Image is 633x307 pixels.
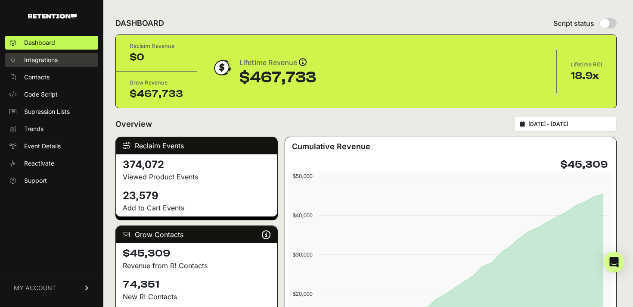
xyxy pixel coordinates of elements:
[24,125,43,133] span: Trends
[115,17,164,29] h2: DASHBOARD
[571,60,602,69] div: Lifetime ROI
[130,78,183,87] div: Grow Revenue
[123,189,270,203] h4: 23,579
[123,291,270,302] p: New R! Contacts
[5,122,98,136] a: Trends
[130,50,183,64] div: $0
[292,141,370,153] h3: Cumulative Revenue
[5,88,98,101] a: Code Script
[24,73,50,81] span: Contacts
[24,176,47,185] span: Support
[123,260,270,271] p: Revenue from R! Contacts
[123,278,270,291] h4: 74,351
[5,36,98,50] a: Dashboard
[211,57,233,78] img: dollar-coin-05c43ed7efb7bc0c12610022525b4bbbb207c7efeef5aecc26f025e68dcafac9.png
[293,291,313,297] text: $20,000
[5,53,98,67] a: Integrations
[123,203,270,213] p: Add to Cart Events
[24,38,55,47] span: Dashboard
[5,157,98,170] a: Reactivate
[5,275,98,301] a: MY ACCOUNT
[115,118,152,130] h2: Overview
[5,70,98,84] a: Contacts
[24,107,70,116] span: Supression Lists
[116,226,277,243] div: Grow Contacts
[123,158,270,172] h4: 374,072
[5,174,98,188] a: Support
[5,105,98,119] a: Supression Lists
[5,139,98,153] a: Event Details
[24,142,61,150] span: Event Details
[24,56,58,64] span: Integrations
[24,90,58,99] span: Code Script
[24,159,54,168] span: Reactivate
[293,251,313,258] text: $30,000
[239,69,316,86] div: $467,733
[239,57,316,69] div: Lifetime Revenue
[28,14,77,19] img: Retention.com
[293,173,313,179] text: $50,000
[116,137,277,154] div: Reclaim Events
[293,212,313,219] text: $40,000
[14,284,56,292] span: MY ACCOUNT
[560,158,608,172] h4: $45,309
[571,69,602,83] div: 18.9x
[130,87,183,101] div: $467,733
[604,252,624,273] div: Open Intercom Messenger
[130,42,183,50] div: Reclaim Revenue
[123,172,270,182] p: Viewed Product Events
[553,18,594,28] span: Script status
[123,247,270,260] h4: $45,309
